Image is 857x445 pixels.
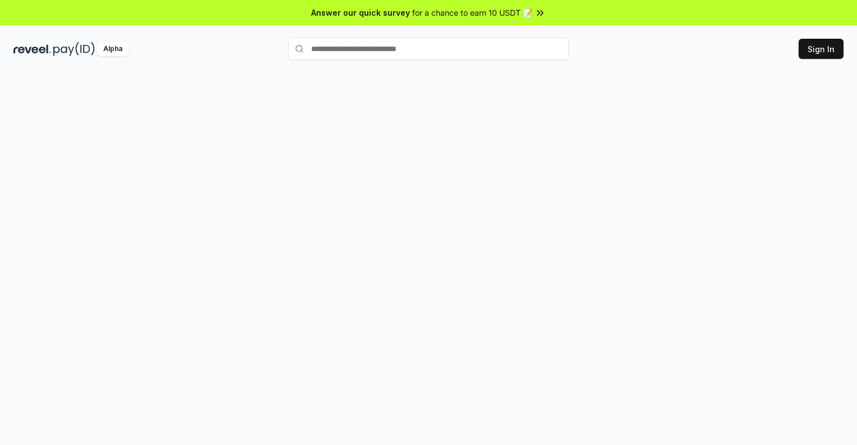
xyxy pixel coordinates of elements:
[412,7,532,19] span: for a chance to earn 10 USDT 📝
[13,42,51,56] img: reveel_dark
[97,42,129,56] div: Alpha
[311,7,410,19] span: Answer our quick survey
[799,39,844,59] button: Sign In
[53,42,95,56] img: pay_id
